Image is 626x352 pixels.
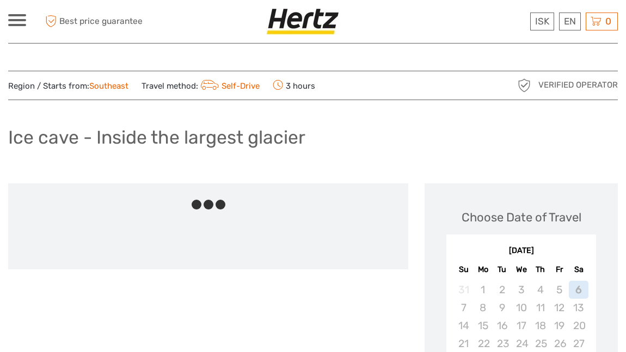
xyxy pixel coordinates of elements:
a: Self-Drive [198,81,260,91]
div: Fr [550,262,569,277]
div: Not available Thursday, September 18th, 2025 [531,317,550,335]
div: Mo [474,262,493,277]
img: Hertz [266,8,343,35]
div: Choose Date of Travel [462,209,581,226]
div: Su [454,262,473,277]
div: Not available Wednesday, September 3rd, 2025 [512,281,531,299]
span: Travel method: [142,78,260,93]
div: Not available Sunday, August 31st, 2025 [454,281,473,299]
span: 0 [604,16,613,27]
div: Not available Friday, September 5th, 2025 [550,281,569,299]
a: Southeast [89,81,128,91]
div: Not available Monday, September 15th, 2025 [474,317,493,335]
div: Not available Wednesday, September 10th, 2025 [512,299,531,317]
div: Not available Saturday, September 13th, 2025 [569,299,588,317]
div: Not available Sunday, September 7th, 2025 [454,299,473,317]
div: Not available Wednesday, September 17th, 2025 [512,317,531,335]
div: Not available Tuesday, September 16th, 2025 [493,317,512,335]
span: Region / Starts from: [8,81,128,92]
div: Not available Tuesday, September 2nd, 2025 [493,281,512,299]
div: EN [559,13,581,30]
div: Not available Tuesday, September 9th, 2025 [493,299,512,317]
span: Verified Operator [538,79,618,91]
div: Not available Thursday, September 11th, 2025 [531,299,550,317]
span: ISK [535,16,549,27]
div: Not available Sunday, September 14th, 2025 [454,317,473,335]
div: Not available Friday, September 19th, 2025 [550,317,569,335]
div: Not available Saturday, September 6th, 2025 [569,281,588,299]
div: Not available Thursday, September 4th, 2025 [531,281,550,299]
img: verified_operator_grey_128.png [515,77,533,94]
div: Tu [493,262,512,277]
div: Not available Monday, September 8th, 2025 [474,299,493,317]
div: Not available Monday, September 1st, 2025 [474,281,493,299]
div: Not available Saturday, September 20th, 2025 [569,317,588,335]
span: Best price guarantee [42,13,161,30]
div: We [512,262,531,277]
span: 3 hours [273,78,315,93]
div: Sa [569,262,588,277]
div: [DATE] [446,245,596,257]
h1: Ice cave - Inside the largest glacier [8,126,305,149]
div: Th [531,262,550,277]
div: Not available Friday, September 12th, 2025 [550,299,569,317]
